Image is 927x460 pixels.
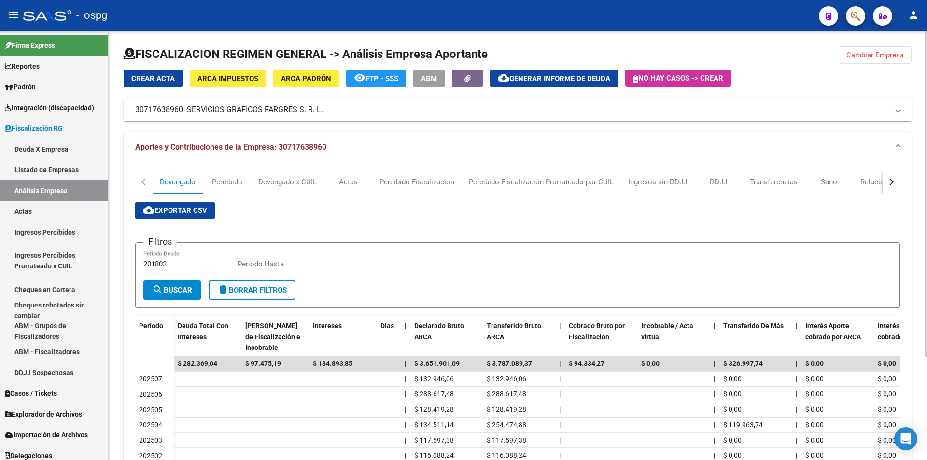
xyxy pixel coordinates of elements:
span: $ 0,00 [878,436,896,444]
div: Percibido [212,177,242,187]
span: 202506 [139,390,162,398]
span: Explorador de Archivos [5,409,82,419]
span: | [714,375,715,383]
span: | [559,322,561,330]
span: | [796,360,798,367]
span: | [405,421,406,429]
span: - ospg [76,5,107,26]
span: $ 0,00 [723,436,742,444]
span: Cambiar Empresa [846,51,904,59]
span: | [559,436,561,444]
span: SERVICIOS GRAFICOS FARGRES S. R. L. [187,104,323,115]
datatable-header-cell: Intereses [309,316,377,358]
span: $ 0,00 [878,390,896,398]
span: | [796,421,797,429]
span: $ 0,00 [723,405,742,413]
mat-icon: cloud_download [143,204,154,216]
mat-icon: person [908,9,919,21]
div: Sano [821,177,837,187]
span: Firma Express [5,40,55,51]
div: Actas [339,177,358,187]
span: | [405,390,406,398]
div: Percibido Fiscalizacion [379,177,454,187]
span: $ 132.946,06 [487,375,526,383]
button: Buscar [143,280,201,300]
span: Dias [380,322,394,330]
span: | [714,360,716,367]
button: No hay casos -> Crear [625,70,731,87]
mat-icon: cloud_download [498,72,509,84]
span: $ 134.511,14 [414,421,454,429]
div: Ingresos sin DDJJ [628,177,687,187]
span: Reportes [5,61,40,71]
span: | [405,405,406,413]
span: $ 0,00 [878,451,896,459]
span: Cobrado Bruto por Fiscalización [569,322,625,341]
span: $ 97.475,19 [245,360,281,367]
span: $ 0,00 [723,451,742,459]
span: $ 254.474,88 [487,421,526,429]
span: [PERSON_NAME] de Fiscalización e Incobrable [245,322,300,352]
span: $ 117.597,38 [414,436,454,444]
span: Transferido De Más [723,322,784,330]
span: $ 0,00 [878,421,896,429]
div: Devengado x CUIL [258,177,317,187]
span: | [559,405,561,413]
h1: FISCALIZACION REGIMEN GENERAL -> Análisis Empresa Aportante [124,46,488,62]
span: $ 0,00 [805,436,824,444]
span: | [796,390,797,398]
mat-icon: menu [8,9,19,21]
span: | [559,390,561,398]
mat-expansion-panel-header: 30717638960 -SERVICIOS GRAFICOS FARGRES S. R. L. [124,98,912,121]
button: Generar informe de deuda [490,70,618,87]
span: $ 0,00 [805,451,824,459]
span: No hay casos -> Crear [633,74,723,83]
span: Período [139,322,163,330]
span: | [714,390,715,398]
span: | [559,375,561,383]
span: $ 0,00 [723,390,742,398]
span: Crear Acta [131,74,175,83]
span: $ 0,00 [805,360,824,367]
span: $ 0,00 [878,360,896,367]
span: | [714,322,716,330]
span: Integración (discapacidad) [5,102,94,113]
span: $ 3.651.901,09 [414,360,460,367]
datatable-header-cell: | [710,316,719,358]
span: ARCA Impuestos [197,74,258,83]
span: Deuda Total Con Intereses [178,322,228,341]
span: Casos / Tickets [5,388,57,399]
datatable-header-cell: | [401,316,410,358]
button: ARCA Padrón [273,70,339,87]
span: $ 128.419,28 [487,405,526,413]
datatable-header-cell: Transferido De Más [719,316,792,358]
span: $ 128.419,28 [414,405,454,413]
span: $ 119.963,74 [723,421,763,429]
span: $ 0,00 [723,375,742,383]
button: Borrar Filtros [209,280,295,300]
span: | [405,375,406,383]
span: ARCA Padrón [281,74,331,83]
span: 202504 [139,421,162,429]
span: | [405,436,406,444]
span: 202503 [139,436,162,444]
datatable-header-cell: Cobrado Bruto por Fiscalización [565,316,637,358]
span: Intereses [313,322,342,330]
span: | [405,451,406,459]
datatable-header-cell: Deuda Total Con Intereses [174,316,241,358]
span: Declarado Bruto ARCA [414,322,464,341]
span: ABM [421,74,437,83]
mat-icon: search [152,284,164,295]
button: Cambiar Empresa [839,46,912,64]
span: $ 0,00 [805,405,824,413]
div: Devengado [160,177,196,187]
span: Padrón [5,82,36,92]
span: Borrar Filtros [217,286,287,294]
span: | [796,451,797,459]
span: $ 0,00 [805,390,824,398]
button: ARCA Impuestos [190,70,266,87]
mat-expansion-panel-header: Aportes y Contribuciones de la Empresa: 30717638960 [124,132,912,163]
span: $ 0,00 [805,421,824,429]
span: Exportar CSV [143,206,207,215]
div: DDJJ [710,177,727,187]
